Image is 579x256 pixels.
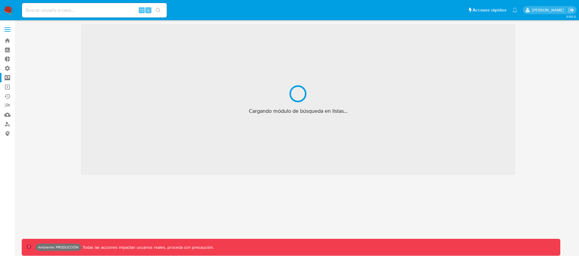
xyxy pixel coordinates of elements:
[568,7,574,13] a: Salir
[512,8,517,13] a: Notificaciones
[81,245,214,250] p: Todas las acciones impactan usuarios reales, proceda con precaución.
[473,7,506,13] span: Accesos rápidos
[38,246,79,248] p: Ambiente: PRODUCCIÓN
[22,6,167,14] input: Buscar usuario o caso...
[139,7,144,13] span: ⌥
[532,7,566,13] p: federico.falavigna@mercadolibre.com
[249,107,347,115] span: Cargando módulo de búsqueda en listas...
[147,7,149,13] span: s
[152,6,164,14] button: search-icon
